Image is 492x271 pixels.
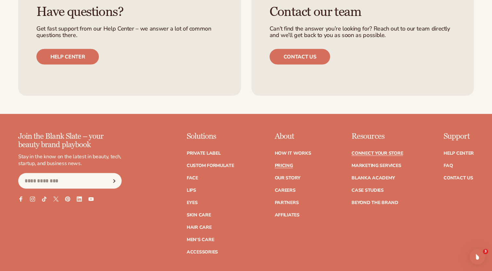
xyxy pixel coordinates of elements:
[352,188,384,193] a: Case Studies
[274,151,311,156] a: How It Works
[274,163,293,168] a: Pricing
[187,163,234,168] a: Custom formulate
[187,151,220,156] a: Private label
[352,132,403,141] p: Resources
[352,151,403,156] a: Connect your store
[36,49,99,65] a: Help center
[187,213,211,217] a: Skin Care
[274,213,299,217] a: Affiliates
[187,238,214,242] a: Men's Care
[187,188,196,193] a: Lips
[483,249,488,254] span: 3
[274,132,311,141] p: About
[18,132,122,149] p: Join the Blank Slate – your beauty brand playbook
[470,249,485,265] iframe: Intercom live chat
[352,176,395,180] a: Blanka Academy
[444,163,453,168] a: FAQ
[352,200,398,205] a: Beyond the brand
[187,132,234,141] p: Solutions
[36,5,223,19] h3: Have questions?
[274,200,299,205] a: Partners
[270,5,456,19] h3: Contact our team
[187,250,218,254] a: Accessories
[18,153,122,167] p: Stay in the know on the latest in beauty, tech, startup, and business news.
[274,176,300,180] a: Our Story
[107,173,121,189] button: Subscribe
[274,188,295,193] a: Careers
[270,26,456,39] p: Can’t find the answer you’re looking for? Reach out to our team directly and we’ll get back to yo...
[444,176,473,180] a: Contact Us
[352,163,401,168] a: Marketing services
[187,200,198,205] a: Eyes
[187,176,198,180] a: Face
[444,151,474,156] a: Help Center
[270,49,330,65] a: Contact us
[444,132,474,141] p: Support
[187,225,211,230] a: Hair Care
[36,26,223,39] p: Get fast support from our Help Center – we answer a lot of common questions there.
